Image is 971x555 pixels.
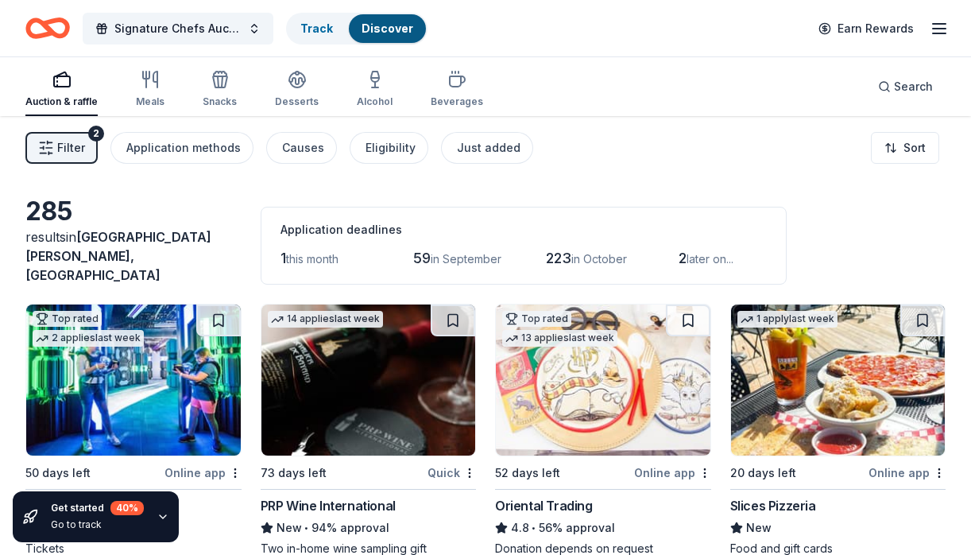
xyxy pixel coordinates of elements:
span: • [532,522,536,534]
span: 2 [679,250,687,266]
span: New [277,518,302,538]
span: Search [894,77,933,96]
div: Meals [136,95,164,108]
div: 1 apply last week [737,311,838,328]
div: 94% approval [261,518,477,538]
div: Get started [51,501,144,515]
div: Slices Pizzeria [730,496,816,515]
div: Causes [282,138,324,157]
div: 2 [88,126,104,142]
img: Image for Slices Pizzeria [731,305,946,456]
div: Quick [427,463,476,483]
span: 4.8 [511,518,529,538]
span: Filter [57,138,85,157]
div: 73 days left [261,464,327,483]
div: Online app [164,463,242,483]
span: [GEOGRAPHIC_DATA][PERSON_NAME], [GEOGRAPHIC_DATA] [25,229,211,283]
div: Go to track [51,518,144,531]
a: Track [300,21,333,35]
span: Sort [903,138,926,157]
div: Top rated [502,311,571,327]
button: Meals [136,64,164,116]
span: in September [431,252,501,266]
img: Image for WonderWorks Orlando [26,305,241,456]
div: PRP Wine International [261,496,396,515]
div: Alcohol [357,95,393,108]
div: 2 applies last week [33,330,144,347]
span: 223 [546,250,571,266]
button: Desserts [275,64,319,116]
a: Earn Rewards [809,14,923,43]
button: Just added [441,132,533,164]
div: 52 days left [495,464,560,483]
span: this month [286,252,338,266]
button: Snacks [203,64,237,116]
div: 20 days left [730,464,796,483]
div: Application deadlines [280,220,767,239]
button: Signature Chefs Auction: Feeding Motherhood [GEOGRAPHIC_DATA][US_STATE] [83,13,273,45]
div: Eligibility [366,138,416,157]
span: 1 [280,250,286,266]
button: Sort [871,132,939,164]
div: 40 % [110,501,144,515]
img: Image for PRP Wine International [261,305,476,456]
div: Desserts [275,95,319,108]
div: 14 applies last week [268,311,383,328]
div: Oriental Trading [495,496,593,515]
div: Auction & raffle [25,95,98,108]
div: Application methods [126,138,241,157]
img: Image for Oriental Trading [496,305,710,456]
button: Beverages [431,64,483,116]
button: Search [865,71,946,103]
button: Causes [266,132,337,164]
span: New [746,518,772,538]
div: Online app [634,463,711,483]
div: Top rated [33,311,102,327]
span: 59 [413,250,431,266]
div: 56% approval [495,518,711,538]
button: Auction & raffle [25,64,98,116]
div: results [25,227,242,285]
span: • [304,522,308,534]
a: Home [25,10,70,47]
span: in October [571,252,627,266]
div: Snacks [203,95,237,108]
button: Application methods [110,132,253,164]
span: Signature Chefs Auction: Feeding Motherhood [GEOGRAPHIC_DATA][US_STATE] [114,19,242,38]
div: Online app [868,463,946,483]
span: later on... [687,252,733,266]
button: TrackDiscover [286,13,427,45]
button: Filter2 [25,132,98,164]
a: Discover [362,21,413,35]
button: Alcohol [357,64,393,116]
span: in [25,229,211,283]
div: Just added [457,138,520,157]
button: Eligibility [350,132,428,164]
div: 13 applies last week [502,330,617,347]
div: 285 [25,196,242,227]
div: 50 days left [25,464,91,483]
div: Beverages [431,95,483,108]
